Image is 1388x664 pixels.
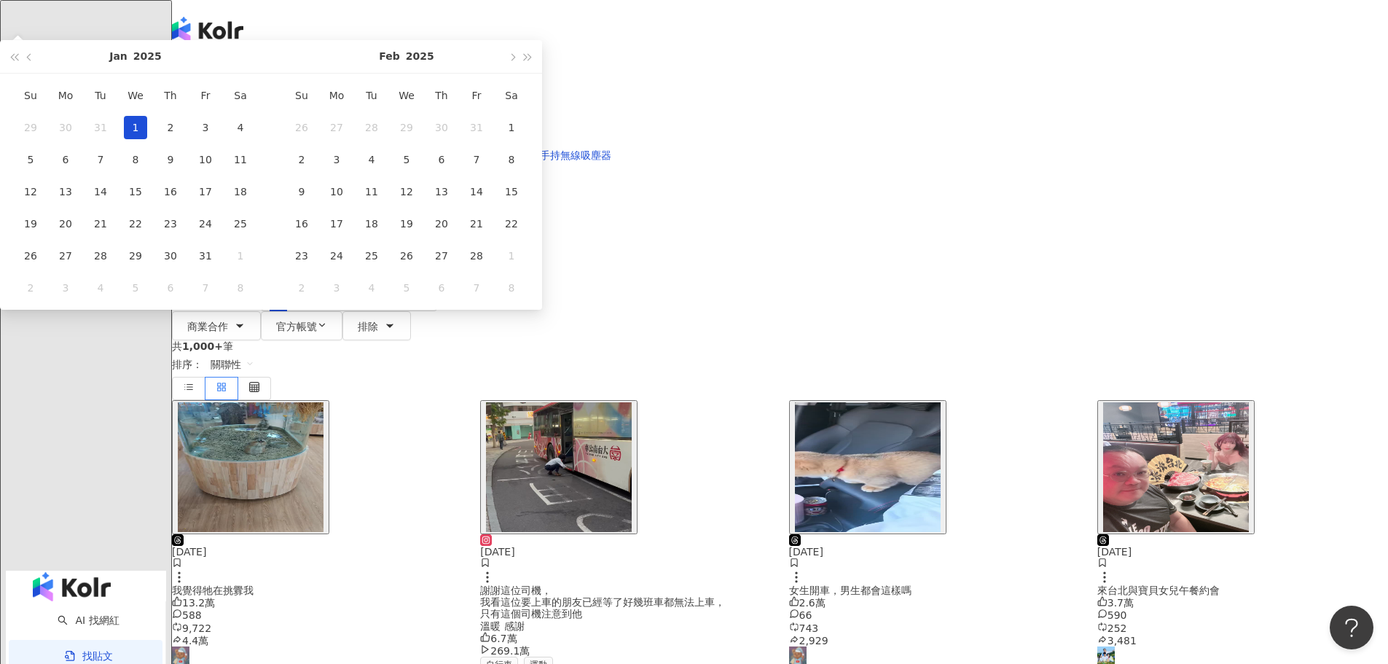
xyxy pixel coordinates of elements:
td: 2025-01-10 [188,144,223,176]
img: post-image [178,402,324,532]
img: logo [33,572,111,601]
div: 16 [159,180,182,203]
span: 排除 [358,321,378,332]
span: 商業合作 [187,321,228,332]
td: 2025-02-12 [389,176,424,208]
div: 6.7萬 [480,632,771,644]
div: 30 [159,244,182,267]
th: Tu [354,79,389,112]
div: 29 [19,116,42,139]
div: 28 [465,244,488,267]
div: 5 [395,148,418,171]
td: 2025-02-24 [319,240,354,272]
div: 來台北與寶貝女兒午餐約會 [1097,585,1388,596]
td: 2025-03-07 [459,272,494,304]
div: 27 [54,244,77,267]
th: Tu [83,79,118,112]
td: 2025-02-13 [424,176,459,208]
div: 28 [89,244,112,267]
div: 1 [500,116,523,139]
td: 2025-01-26 [13,240,48,272]
div: 31 [89,116,112,139]
div: 11 [229,148,252,171]
td: 2025-01-29 [389,112,424,144]
div: 19 [19,212,42,235]
td: 2025-02-10 [319,176,354,208]
div: 22 [500,212,523,235]
div: 25 [229,212,252,235]
td: 2025-01-02 [153,112,188,144]
td: 2025-03-08 [494,272,529,304]
div: 10 [194,148,217,171]
img: post-image [1103,402,1249,532]
td: 2025-02-19 [389,208,424,240]
td: 2025-02-07 [459,144,494,176]
div: 5 [395,276,418,300]
td: 2025-01-19 [13,208,48,240]
td: 2025-01-16 [153,176,188,208]
td: 2025-02-05 [389,144,424,176]
td: 2025-02-09 [284,176,319,208]
td: 2025-01-12 [13,176,48,208]
td: 2024-12-31 [83,112,118,144]
div: 我覺得牠在挑釁我 [172,585,463,596]
div: 5 [19,148,42,171]
div: 24 [325,244,348,267]
td: 2025-03-02 [284,272,319,304]
div: 24 [194,212,217,235]
div: 15 [500,180,523,203]
td: 2025-02-27 [424,240,459,272]
td: 2025-01-22 [118,208,153,240]
div: 6 [159,276,182,300]
div: 27 [325,116,348,139]
div: 3 [54,276,77,300]
td: 2025-01-20 [48,208,83,240]
div: 17 [325,212,348,235]
div: 25 [360,244,383,267]
div: 14 [89,180,112,203]
div: 269.1萬 [480,644,771,657]
div: 9 [290,180,313,203]
td: 2025-03-05 [389,272,424,304]
th: Su [13,79,48,112]
span: 官方帳號 [276,321,317,332]
div: 2,929 [789,634,1080,647]
div: 20 [430,212,453,235]
td: 2025-01-30 [424,112,459,144]
td: 2025-03-01 [494,240,529,272]
th: Fr [188,79,223,112]
div: 3 [325,276,348,300]
div: 3 [325,148,348,171]
div: 3,481 [1097,634,1388,647]
div: 2 [19,276,42,300]
div: 6 [54,148,77,171]
div: 4 [360,276,383,300]
td: 2025-01-23 [153,208,188,240]
td: 2025-02-18 [354,208,389,240]
td: 2025-02-03 [48,272,83,304]
div: [DATE] [789,546,1080,558]
th: Mo [48,79,83,112]
td: 2025-01-29 [118,240,153,272]
div: 9,722 [172,622,463,634]
td: 2025-02-02 [284,144,319,176]
div: 8 [124,148,147,171]
div: 2 [159,116,182,139]
td: 2025-02-23 [284,240,319,272]
div: [DATE] [1097,546,1388,558]
td: 2025-01-27 [319,112,354,144]
iframe: Help Scout Beacon - Open [1330,606,1373,649]
td: 2025-01-30 [153,240,188,272]
div: 8 [500,148,523,171]
div: [DATE] [480,546,771,558]
div: 7 [465,276,488,300]
td: 2025-01-25 [223,208,258,240]
td: 2025-02-04 [83,272,118,304]
td: 2025-02-08 [494,144,529,176]
td: 2025-01-27 [48,240,83,272]
img: post-image [795,402,941,532]
div: 590 [1097,609,1388,621]
td: 2025-02-15 [494,176,529,208]
div: 排序： [172,352,1388,377]
div: 2 [290,276,313,300]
